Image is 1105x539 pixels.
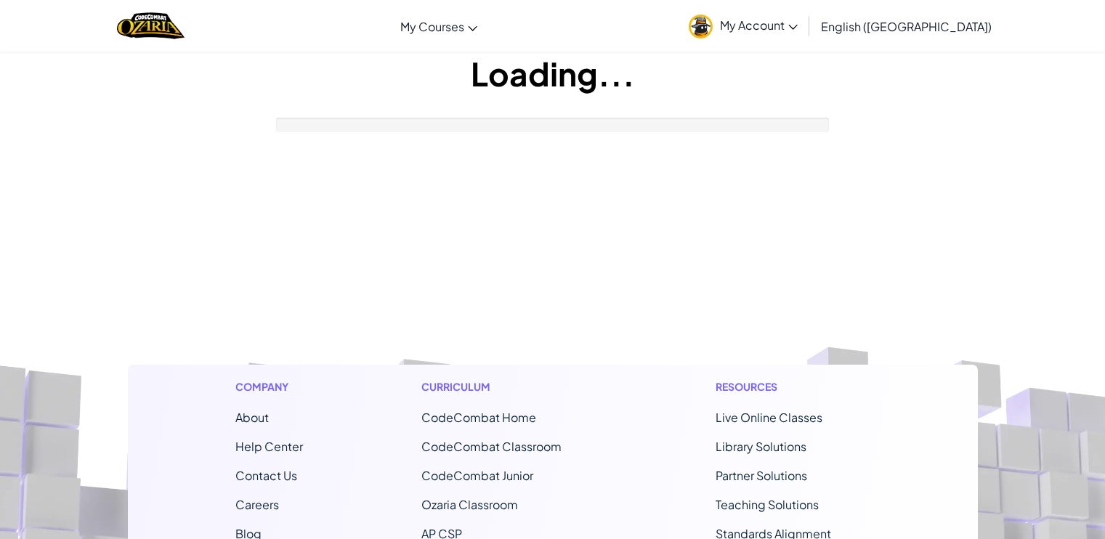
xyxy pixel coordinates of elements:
[689,15,713,38] img: avatar
[821,19,992,34] span: English ([GEOGRAPHIC_DATA])
[716,410,822,425] a: Live Online Classes
[716,379,870,394] h1: Resources
[421,379,597,394] h1: Curriculum
[421,410,536,425] span: CodeCombat Home
[720,17,798,33] span: My Account
[117,11,185,41] img: Home
[716,497,819,512] a: Teaching Solutions
[117,11,185,41] a: Ozaria by CodeCombat logo
[814,7,999,46] a: English ([GEOGRAPHIC_DATA])
[421,468,533,483] a: CodeCombat Junior
[681,3,805,49] a: My Account
[235,410,269,425] a: About
[421,439,562,454] a: CodeCombat Classroom
[716,468,807,483] a: Partner Solutions
[235,379,303,394] h1: Company
[235,468,297,483] span: Contact Us
[716,439,806,454] a: Library Solutions
[235,439,303,454] a: Help Center
[400,19,464,34] span: My Courses
[235,497,279,512] a: Careers
[421,497,518,512] a: Ozaria Classroom
[393,7,485,46] a: My Courses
